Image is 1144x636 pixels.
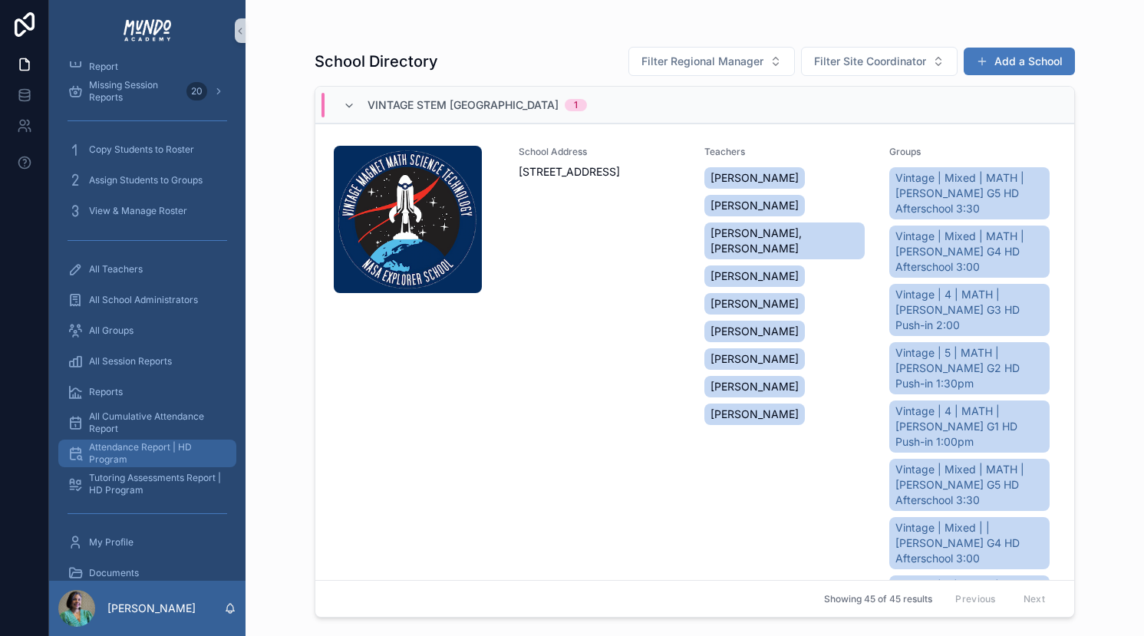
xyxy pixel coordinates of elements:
span: Vintage | Mixed | | [PERSON_NAME] G4 HD Afterschool 3:00 [895,520,1043,566]
a: Missing Session Reports20 [58,77,236,105]
a: My Profile [58,529,236,556]
span: Copy Students to Roster [89,143,194,156]
span: [PERSON_NAME] [710,170,799,186]
a: Attendance Report | HD Program [58,440,236,467]
a: Vintage | 5 | MATH | [PERSON_NAME] G3 HD Push-in 2:00 [889,575,1050,628]
span: [PERSON_NAME] [710,351,799,367]
span: Vintage STEM [GEOGRAPHIC_DATA] [368,97,559,113]
a: Vintage | Mixed | MATH | [PERSON_NAME] G5 HD Afterschool 3:30 [889,459,1050,511]
span: Attendance Report | HD Program [89,441,221,466]
span: Filter Site Coordinator [814,54,926,69]
span: [PERSON_NAME], [PERSON_NAME] [710,226,859,256]
span: Vintage | Mixed | MATH | [PERSON_NAME] G5 HD Afterschool 3:30 [895,462,1043,508]
div: 20 [186,82,207,101]
span: All Teachers [89,263,143,275]
a: Assign Students to Groups [58,166,236,194]
a: Reports [58,378,236,406]
span: All Groups [89,325,134,337]
a: All Session Reports [58,348,236,375]
a: Vintage | 4 | MATH | [PERSON_NAME] G1 HD Push-in 1:00pm [889,400,1050,453]
a: Copy Students to Roster [58,136,236,163]
img: App logo [122,18,173,43]
span: [PERSON_NAME] [710,407,799,422]
a: All Groups [58,317,236,344]
button: Add a School [964,48,1075,75]
span: All Session Reports [89,355,172,367]
span: [PERSON_NAME] [710,379,799,394]
a: Vintage | Mixed | | [PERSON_NAME] G4 HD Afterschool 3:00 [889,517,1050,569]
img: Screenshot-2025-08-11-at-1.19.37-PM.png [334,146,482,293]
span: Tutoring Assessments Report | HD Program [89,472,221,496]
span: [STREET_ADDRESS] [519,164,685,180]
a: Tutoring Assessments Report | HD Program [58,470,236,498]
span: Vintage | 4 | MATH | [PERSON_NAME] G1 HD Push-in 1:00pm [895,404,1043,450]
a: Vintage | 5 | MATH | [PERSON_NAME] G2 HD Push-in 1:30pm [889,342,1050,394]
div: 1 [574,99,578,111]
span: Vintage | 5 | MATH | [PERSON_NAME] G3 HD Push-in 2:00 [895,578,1043,624]
span: [PERSON_NAME] [710,269,799,284]
span: All School Administrators [89,294,198,306]
button: Select Button [801,47,958,76]
a: All School Administrators [58,286,236,314]
span: Filter Regional Manager [641,54,763,69]
span: Missing Session Reports [89,79,180,104]
a: Vintage | Mixed | MATH | [PERSON_NAME] G5 HD Afterschool 3:30 [889,167,1050,219]
a: Vintage | Mixed | MATH | [PERSON_NAME] G4 HD Afterschool 3:00 [889,226,1050,278]
span: [PERSON_NAME] [710,324,799,339]
a: All Cumulative Attendance Report [58,409,236,437]
a: Documents [58,559,236,587]
a: Vintage | 4 | MATH | [PERSON_NAME] G3 HD Push-in 2:00 [889,284,1050,336]
span: Teachers [704,146,871,158]
span: Reports [89,386,123,398]
span: School Address [519,146,685,158]
a: All Teachers [58,255,236,283]
span: Vintage | 5 | MATH | [PERSON_NAME] G2 HD Push-in 1:30pm [895,345,1043,391]
span: [PERSON_NAME] [710,296,799,311]
p: [PERSON_NAME] [107,601,196,616]
span: Groups [889,146,1056,158]
span: Vintage | 4 | MATH | [PERSON_NAME] G3 HD Push-in 2:00 [895,287,1043,333]
span: My Profile [89,536,134,549]
h1: School Directory [315,51,438,72]
span: Showing 45 of 45 results [824,593,932,605]
div: scrollable content [49,61,246,581]
span: View & Manage Roster [89,205,187,217]
span: All Cumulative Attendance Report [89,410,221,435]
span: [PERSON_NAME] [710,198,799,213]
span: Vintage | Mixed | MATH | [PERSON_NAME] G4 HD Afterschool 3:00 [895,229,1043,275]
span: Vintage | Mixed | MATH | [PERSON_NAME] G5 HD Afterschool 3:30 [895,170,1043,216]
span: Assign Students to Groups [89,174,203,186]
a: View & Manage Roster [58,197,236,225]
span: Documents [89,567,139,579]
button: Select Button [628,47,795,76]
